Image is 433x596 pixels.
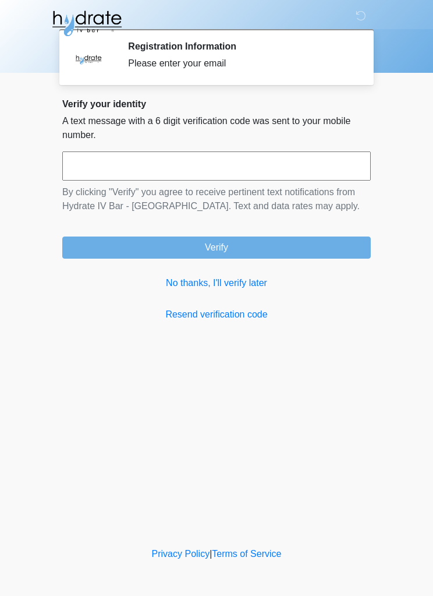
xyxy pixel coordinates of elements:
[71,41,106,76] img: Agent Avatar
[128,57,353,70] div: Please enter your email
[210,549,212,559] a: |
[62,276,371,290] a: No thanks, I'll verify later
[62,237,371,259] button: Verify
[62,308,371,322] a: Resend verification code
[62,98,371,110] h2: Verify your identity
[152,549,210,559] a: Privacy Policy
[51,9,123,38] img: Hydrate IV Bar - Glendale Logo
[62,114,371,142] p: A text message with a 6 digit verification code was sent to your mobile number.
[62,185,371,213] p: By clicking "Verify" you agree to receive pertinent text notifications from Hydrate IV Bar - [GEO...
[212,549,281,559] a: Terms of Service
